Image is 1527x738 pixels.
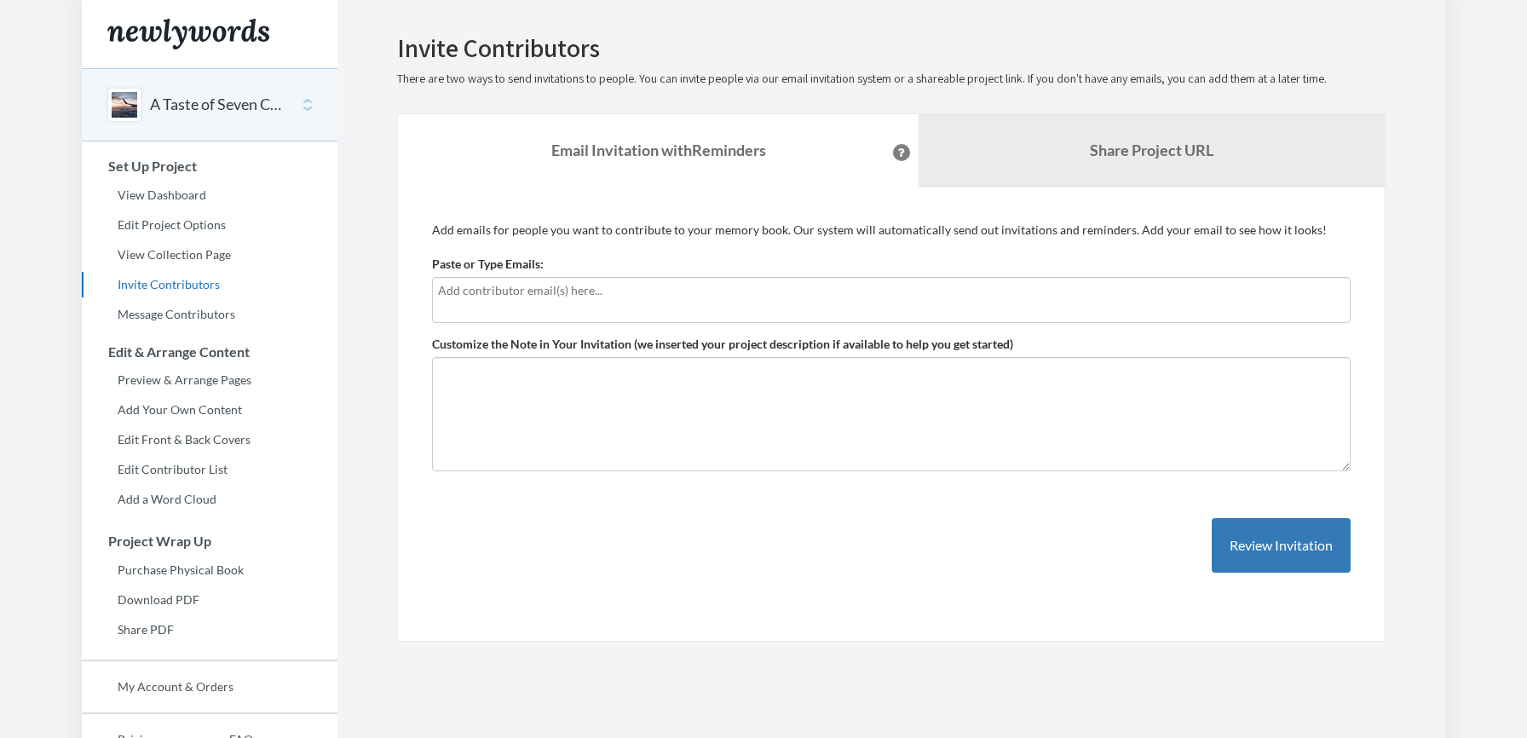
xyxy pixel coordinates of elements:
a: Add a Word Cloud [82,487,337,512]
strong: Email Invitation with Reminders [551,141,766,159]
a: View Dashboard [82,182,337,208]
h2: Invite Contributors [397,34,1386,62]
a: Purchase Physical Book [82,557,337,583]
label: Customize the Note in Your Invitation (we inserted your project description if available to help ... [432,336,1013,353]
a: Download PDF [82,587,337,613]
h3: Set Up Project [83,159,337,174]
a: Edit Front & Back Covers [82,427,337,453]
a: Add Your Own Content [82,397,337,423]
a: Invite Contributors [82,272,337,297]
button: A Taste of Seven Corners - Fall 2025 [150,94,288,116]
h3: Edit & Arrange Content [83,344,337,360]
a: View Collection Page [82,242,337,268]
button: Review Invitation [1212,518,1351,574]
a: My Account & Orders [82,674,337,700]
a: Message Contributors [82,302,337,327]
a: Share PDF [82,617,337,643]
input: Add contributor email(s) here... [438,281,1345,300]
label: Paste or Type Emails: [432,256,544,273]
p: Add emails for people you want to contribute to your memory book. Our system will automatically s... [432,222,1351,239]
a: Edit Contributor List [82,457,337,482]
b: Share Project URL [1090,141,1213,159]
h3: Project Wrap Up [83,533,337,549]
a: Edit Project Options [82,212,337,238]
p: There are two ways to send invitations to people. You can invite people via our email invitation ... [397,71,1386,88]
a: Preview & Arrange Pages [82,367,337,393]
img: Newlywords logo [107,19,269,49]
